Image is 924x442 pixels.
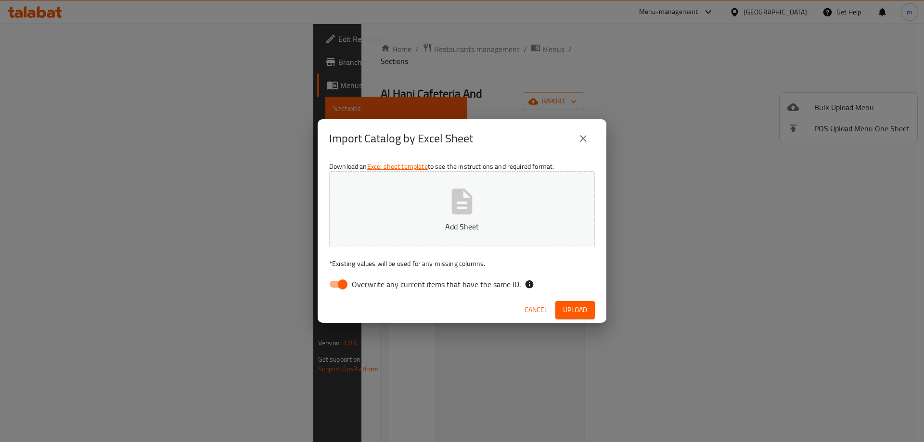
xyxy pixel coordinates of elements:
[563,304,587,316] span: Upload
[329,131,473,146] h2: Import Catalog by Excel Sheet
[367,160,428,173] a: Excel sheet template
[329,171,595,247] button: Add Sheet
[329,259,595,268] p: Existing values will be used for any missing columns.
[525,304,548,316] span: Cancel
[521,301,552,319] button: Cancel
[344,221,580,232] p: Add Sheet
[572,127,595,150] button: close
[555,301,595,319] button: Upload
[318,158,606,297] div: Download an to see the instructions and required format.
[525,279,534,289] svg: If the overwrite option isn't selected, then the items that match an existing ID will be ignored ...
[352,278,521,290] span: Overwrite any current items that have the same ID.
